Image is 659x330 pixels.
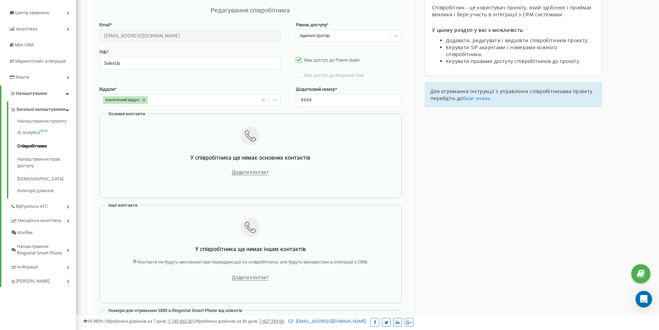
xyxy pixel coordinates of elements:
span: Керувати правами доступу співробітників до проєкту. [446,58,580,64]
a: Наскрізна аналітика [10,213,76,227]
a: Налаштування проєкту [17,118,76,126]
span: У цьому розділі у вас є можливість: [432,27,524,33]
span: Номери для отримання SMS в Ringostat Smart Phone від клієнтів [108,308,242,313]
span: Рівень доступу [296,22,327,27]
a: Віртуальна АТС [10,198,76,213]
a: Налаштування [1,86,76,102]
a: Співробітники [17,140,76,153]
span: 99,989% [83,319,104,324]
span: Email [99,22,110,27]
div: Аналітичний відділ [103,96,140,104]
span: Оброблено дзвінків за 7 днів : [105,319,193,324]
span: У співробітника ще немає інших контактів [195,246,306,252]
span: Оброблено дзвінків за 30 днів : [194,319,284,324]
u: 7 427 293,00 [259,319,284,324]
span: Додати контакт [232,169,269,175]
span: Інші контакти [108,203,137,208]
div: Адміністратор [300,33,330,39]
span: Має доступ до Ringostat chat [304,73,364,78]
span: Центр звернень [15,10,49,15]
a: Інтеграція [10,259,76,273]
span: Налаштування Ringostat Smart Phone [17,243,67,256]
a: AI analyticsNEW [17,126,76,140]
span: Маркетплейс інтеграцій [15,59,66,64]
span: Контакти не будуть викликані при переадресації на співробітника, але будуть використані в інтегра... [138,259,368,265]
span: Наскрізна аналітика [18,217,61,224]
span: Колбек [18,230,33,236]
span: Додавати, редагувати і видаляти співробітників проєкту; [446,37,589,44]
span: Mini CRM [15,42,34,47]
span: Інтеграція [17,264,38,270]
span: Налаштування [16,91,47,96]
span: Відділи [99,87,115,92]
span: Має доступ до Power dialer [304,57,360,63]
input: Введіть ПІБ [99,57,281,69]
a: Категорії дзвінків [17,186,76,194]
a: Налаштування прав доступу [17,153,76,172]
input: Вкажіть додатковий номер [296,94,402,106]
a: [EMAIL_ADDRESS][DOMAIN_NAME] [289,319,366,324]
a: [DEMOGRAPHIC_DATA] [17,172,76,186]
span: Віртуальна АТС [16,203,48,210]
input: Введіть Email [99,30,281,42]
a: [PERSON_NAME] [10,273,76,287]
span: Для отримання інструкції з управління співробітниками проєкту перейдіть до [430,88,592,101]
div: Open Intercom Messenger [635,291,652,307]
a: бази знань [463,95,491,101]
span: Співробітник - це користувач проєкту, який здійснює і приймає виклики і бере участь в інтеграції ... [432,4,592,18]
span: Редагування співробітника [211,7,290,14]
span: Аналiтика [16,26,37,32]
span: ПІБ [99,50,107,55]
span: Основні контакти [108,111,145,116]
span: Загальні налаштування [16,106,65,113]
span: [PERSON_NAME] [16,278,49,285]
u: 1 745 662,00 [168,319,193,324]
a: Налаштування Ringostat Smart Phone [10,239,76,259]
a: Загальні налаштування [10,101,76,116]
span: Кошти [16,74,29,80]
a: Колбек [10,227,76,239]
span: Додатковий номер [296,87,335,92]
span: Керувати SIP акаунтами і номерами кожного співробітника; [446,44,557,57]
span: Додати контакт [232,275,269,280]
span: У співробітника ще немає основних контактів [190,154,310,161]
